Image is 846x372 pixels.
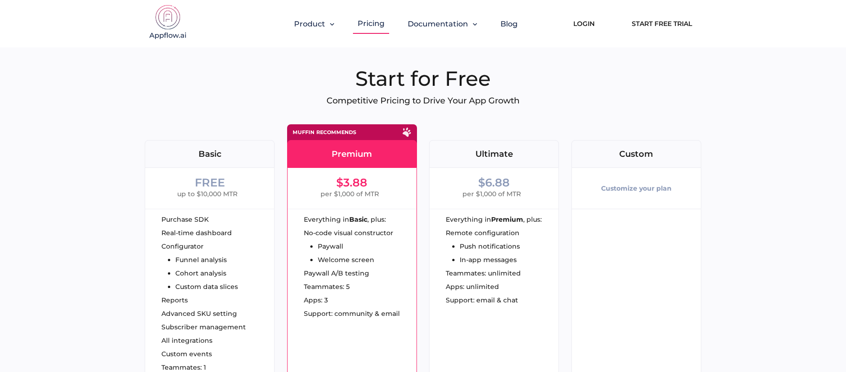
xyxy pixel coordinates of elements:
[318,243,393,250] li: Paywall
[559,13,609,34] a: Login
[288,150,417,158] div: Premium
[145,5,191,42] img: appflow.ai-logo
[145,66,701,91] h1: Start for Free
[294,19,334,28] button: Product
[195,177,225,188] div: FREE
[177,188,237,199] span: up to $10,000 MTR
[145,150,274,158] div: Basic
[161,297,188,303] span: Reports
[320,188,379,199] span: per $1,000 of MTR
[446,230,520,263] ul: Remote configuration
[304,270,369,276] span: Paywall A/B testing
[304,230,393,263] ul: No-code visual constructor
[446,270,521,276] span: Teammates: unlimited
[161,216,209,223] span: Purchase SDK
[304,297,328,303] span: Apps: 3
[460,257,520,263] li: In-app messages
[408,19,468,28] span: Documentation
[175,257,238,263] li: Funnel analysis
[161,351,212,357] span: Custom events
[161,337,212,344] span: All integrations
[336,177,367,188] div: $3.88
[462,188,521,199] span: per $1,000 of MTR
[175,283,238,290] li: Custom data slices
[161,324,246,330] span: Subscriber management
[478,177,510,188] div: $6.88
[294,19,325,28] span: Product
[500,19,518,28] a: Blog
[429,150,558,158] div: Ultimate
[161,230,232,236] span: Real-time dashboard
[161,364,206,371] span: Teammates: 1
[145,96,701,106] p: Competitive Pricing to Drive Your App Growth
[408,19,477,28] button: Documentation
[358,19,385,28] a: Pricing
[304,283,350,290] span: Teammates: 5
[460,243,520,250] li: Push notifications
[318,257,393,263] li: Welcome screen
[446,283,499,290] span: Apps: unlimited
[293,130,356,135] div: Muffin recommends
[491,216,523,223] strong: Premium
[446,216,558,223] div: Everything in , plus:
[446,297,518,303] span: Support: email & chat
[572,150,701,158] div: Custom
[175,270,238,276] li: Cohort analysis
[349,216,367,223] strong: Basic
[601,177,672,199] div: Customize your plan
[304,216,417,223] div: Everything in , plus:
[161,310,237,317] span: Advanced SKU setting
[304,310,400,317] span: Support: community & email
[161,243,238,290] ul: Configurator
[622,13,701,34] a: Start Free Trial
